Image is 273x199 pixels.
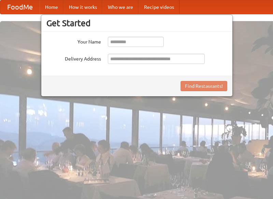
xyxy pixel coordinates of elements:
a: How it works [63,0,102,14]
label: Delivery Address [46,54,101,62]
a: Home [40,0,63,14]
label: Your Name [46,37,101,45]
h3: Get Started [46,18,227,28]
a: Who we are [102,0,139,14]
a: Recipe videos [139,0,179,14]
button: Find Restaurants! [181,81,227,91]
a: FoodMe [0,0,40,14]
